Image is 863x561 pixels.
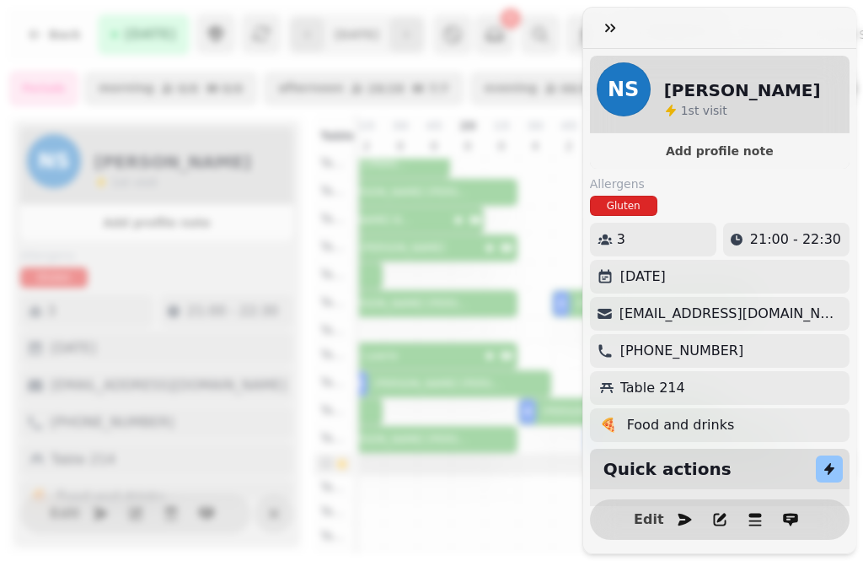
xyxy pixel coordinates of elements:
[639,513,659,526] span: Edit
[620,267,666,287] p: [DATE]
[610,145,829,157] span: Add profile note
[627,415,735,435] p: Food and drinks
[620,341,744,361] p: [PHONE_NUMBER]
[750,229,841,250] p: 21:00 - 22:30
[664,78,821,102] h2: [PERSON_NAME]
[632,503,666,537] button: Edit
[681,104,689,117] span: 1
[620,378,685,398] p: Table 214
[689,104,703,117] span: st
[603,457,732,481] h2: Quick actions
[617,229,625,250] p: 3
[590,175,850,192] label: Allergens
[681,102,727,119] p: visit
[608,79,639,100] span: NS
[607,199,641,213] p: Gluten
[619,304,843,324] p: [EMAIL_ADDRESS][DOMAIN_NAME]
[597,140,843,162] button: Add profile note
[600,415,617,435] p: 🍕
